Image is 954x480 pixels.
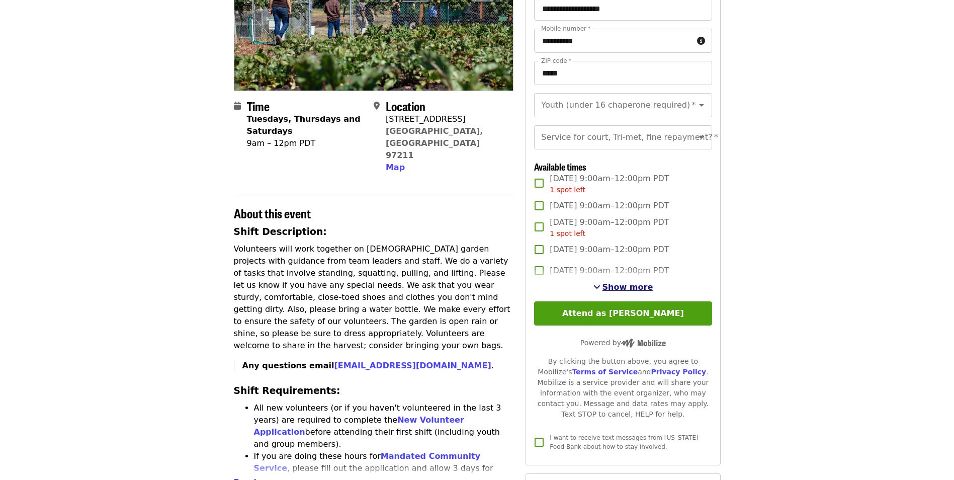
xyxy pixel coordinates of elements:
[234,385,340,396] strong: Shift Requirements:
[234,243,514,352] p: Volunteers will work together on [DEMOGRAPHIC_DATA] garden projects with guidance from team leade...
[234,204,311,222] span: About this event
[541,58,571,64] label: ZIP code
[550,229,585,237] span: 1 spot left
[580,339,666,347] span: Powered by
[386,97,425,115] span: Location
[242,361,491,370] strong: Any questions email
[247,137,366,149] div: 9am – 12pm PDT
[247,114,361,136] strong: Tuesdays, Thursdays and Saturdays
[651,368,706,376] a: Privacy Policy
[534,356,712,420] div: By clicking the button above, you agree to Mobilize's and . Mobilize is a service provider and wi...
[695,130,709,144] button: Open
[386,162,405,174] button: Map
[534,29,692,53] input: Mobile number
[334,361,491,370] a: [EMAIL_ADDRESS][DOMAIN_NAME]
[374,101,380,111] i: map-marker-alt icon
[534,301,712,326] button: Attend as [PERSON_NAME]
[550,216,669,239] span: [DATE] 9:00am–12:00pm PDT
[695,98,709,112] button: Open
[242,360,514,372] p: .
[593,281,653,293] button: See more timeslots
[550,244,669,256] span: [DATE] 9:00am–12:00pm PDT
[541,26,590,32] label: Mobile number
[234,101,241,111] i: calendar icon
[550,265,669,277] span: [DATE] 9:00am–12:00pm PDT
[550,173,669,195] span: [DATE] 9:00am–12:00pm PDT
[254,402,514,450] li: All new volunteers (or if you haven't volunteered in the last 3 years) are required to complete t...
[386,113,505,125] div: [STREET_ADDRESS]
[602,282,653,292] span: Show more
[386,163,405,172] span: Map
[247,97,270,115] span: Time
[234,226,327,237] strong: Shift Description:
[386,126,483,160] a: [GEOGRAPHIC_DATA], [GEOGRAPHIC_DATA] 97211
[621,339,666,348] img: Powered by Mobilize
[550,434,698,450] span: I want to receive text messages from [US_STATE] Food Bank about how to stay involved.
[534,61,712,85] input: ZIP code
[534,160,586,173] span: Available times
[550,200,669,212] span: [DATE] 9:00am–12:00pm PDT
[697,36,705,46] i: circle-info icon
[572,368,638,376] a: Terms of Service
[550,186,585,194] span: 1 spot left
[254,415,464,437] a: New Volunteer Application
